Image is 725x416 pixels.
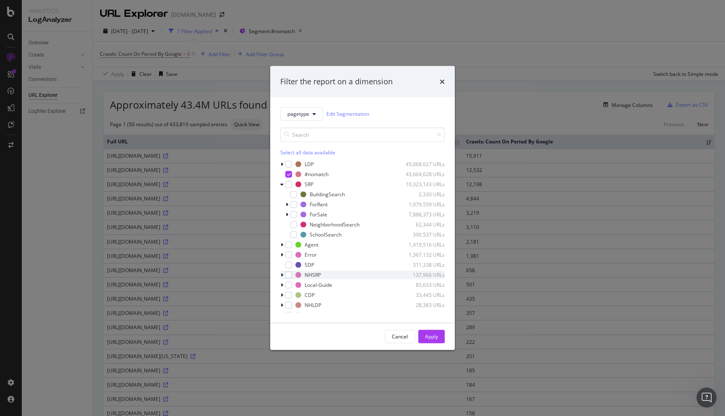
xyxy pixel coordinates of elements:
[404,271,445,278] div: 137,966 URLs
[404,231,445,238] div: 390,537 URLs
[310,201,328,208] div: ForRent
[310,221,360,228] div: NeighborhoodSearch
[404,261,445,268] div: 311,338 URLs
[270,66,455,350] div: modal
[404,181,445,188] div: 10,323,143 URLs
[305,161,314,168] div: LDP
[404,241,445,248] div: 1,419,516 URLs
[280,76,393,87] div: Filter the report on a dimension
[280,127,445,142] input: Search
[305,171,329,178] div: #nomatch
[392,333,408,340] div: Cancel
[305,281,332,289] div: Local-Guide
[305,251,317,258] div: Error
[305,181,313,188] div: SRP
[310,191,345,198] div: BuildingSearch
[404,161,445,168] div: 45,068,627 URLs
[404,302,445,309] div: 28,383 URLs
[404,191,445,198] div: 2,330 URLs
[310,231,342,238] div: SchoolSearch
[404,211,445,218] div: 7,888,373 URLs
[440,76,445,87] div: times
[305,312,326,319] div: Sitemaps
[305,261,314,268] div: SDP
[326,109,369,118] a: Edit Segmentation
[287,110,309,117] span: pagetype
[310,211,327,218] div: ForSale
[404,251,445,258] div: 1,367,132 URLs
[404,291,445,299] div: 33,445 URLs
[696,387,717,408] iframe: Intercom live chat
[404,201,445,208] div: 1,979,559 URLs
[280,148,445,156] div: Select all data available
[305,271,321,278] div: NHSRP
[404,221,445,228] div: 62,344 URLs
[385,330,415,343] button: Cancel
[305,291,315,299] div: CDP
[404,281,445,289] div: 85,633 URLs
[404,312,445,319] div: 26,138 URLs
[418,330,445,343] button: Apply
[425,333,438,340] div: Apply
[305,241,318,248] div: Agent
[404,171,445,178] div: 43,604,628 URLs
[305,302,321,309] div: NHLDP
[280,107,323,120] button: pagetype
